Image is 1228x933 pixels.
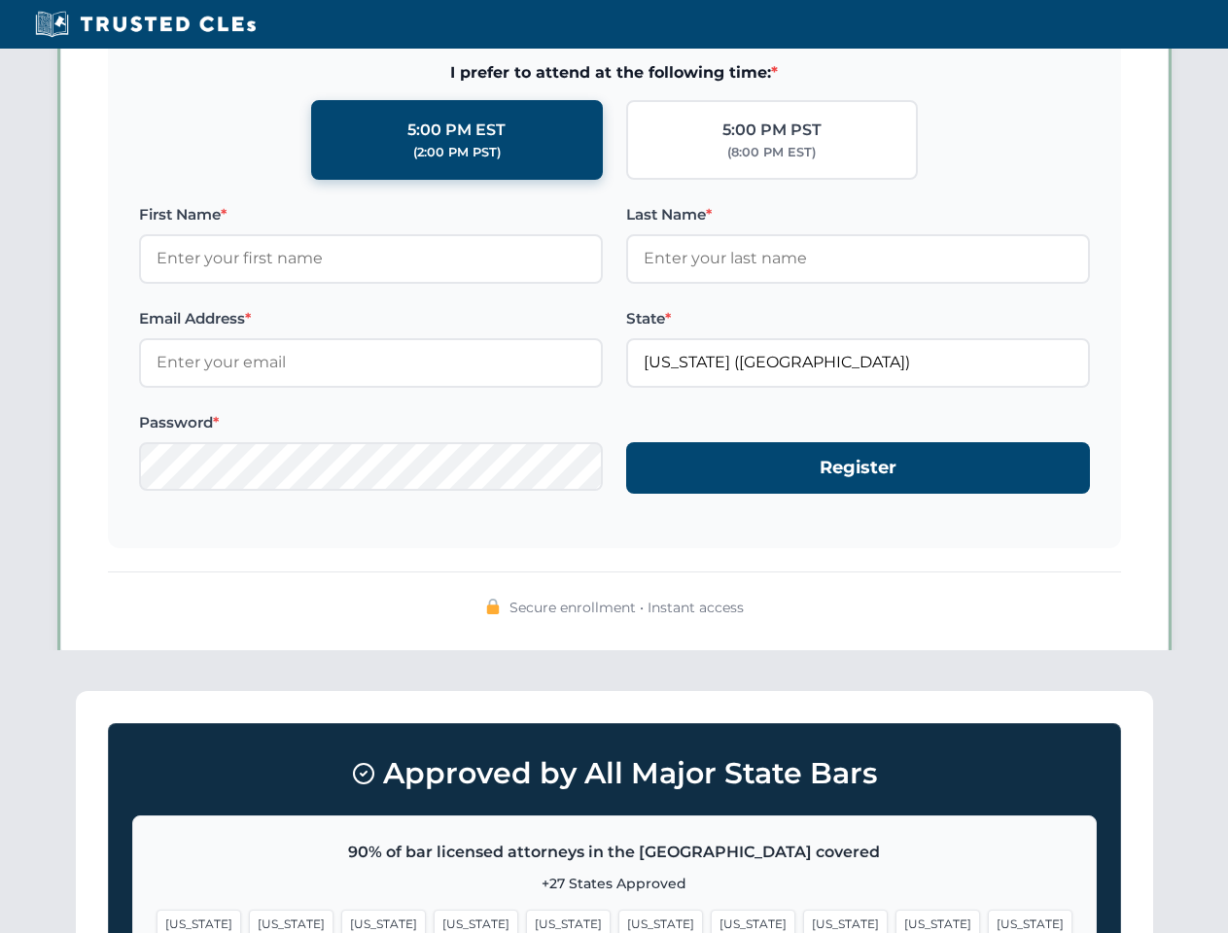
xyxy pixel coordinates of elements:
[132,747,1097,800] h3: Approved by All Major State Bars
[626,203,1090,226] label: Last Name
[407,118,506,143] div: 5:00 PM EST
[626,442,1090,494] button: Register
[722,118,822,143] div: 5:00 PM PST
[139,203,603,226] label: First Name
[485,599,501,614] img: 🔒
[626,307,1090,330] label: State
[29,10,262,39] img: Trusted CLEs
[139,411,603,434] label: Password
[413,143,501,162] div: (2:00 PM PST)
[139,338,603,387] input: Enter your email
[157,873,1072,894] p: +27 States Approved
[727,143,816,162] div: (8:00 PM EST)
[139,307,603,330] label: Email Address
[509,597,744,618] span: Secure enrollment • Instant access
[157,840,1072,865] p: 90% of bar licensed attorneys in the [GEOGRAPHIC_DATA] covered
[626,338,1090,387] input: Florida (FL)
[139,60,1090,86] span: I prefer to attend at the following time:
[626,234,1090,283] input: Enter your last name
[139,234,603,283] input: Enter your first name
